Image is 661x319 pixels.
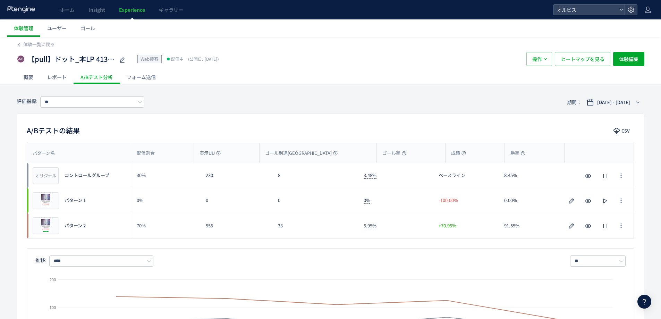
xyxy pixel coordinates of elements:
img: ad65ed1aac7d4d1731b9442998e5f2ac1755756399641.png [34,219,57,232]
div: レポート [40,70,74,84]
span: -100.00% [439,197,458,204]
span: 推移: [35,257,46,263]
span: ホーム [60,6,75,13]
span: パターン 2 [65,223,86,229]
span: 体験一覧に戻る [23,41,55,48]
span: ユーザー [47,25,67,32]
span: Web接客 [141,56,159,62]
div: 70% [131,213,200,238]
button: 操作 [526,52,552,66]
span: +70.95% [439,223,456,229]
span: コントロールグループ [65,172,109,179]
button: ヒートマップを見る [555,52,610,66]
div: A/Bテスト分析 [74,70,120,84]
div: 91.55% [499,213,565,238]
div: 8.45% [499,163,565,188]
text: 100 [50,305,56,310]
span: ゴール到達[GEOGRAPHIC_DATA] [265,150,338,157]
span: ヒートマップを見る [561,52,604,66]
h2: A/Bテストの結果 [27,125,80,136]
div: 0% [131,188,200,213]
div: 555 [200,213,272,238]
span: (公開日: [188,56,203,62]
span: 評価指標: [17,98,37,104]
div: 33 [272,213,358,238]
img: 671d6c1b46a38a0ebf56f8930ff52f371755756399650.png [34,194,57,207]
span: [DATE] - [DATE] [597,99,630,106]
div: 0.00% [499,188,565,213]
span: 0% [364,197,370,204]
button: 体験編集 [613,52,644,66]
span: [DATE]） [186,56,221,62]
text: 200 [50,278,56,282]
span: パターン 1 [65,197,86,204]
span: 勝率 [510,150,525,157]
span: 表示UU [200,150,221,157]
div: 30% [131,163,200,188]
span: 操作 [532,52,542,66]
div: オリジナル [33,167,59,184]
span: 3.48% [364,172,376,179]
div: 概要 [17,70,40,84]
span: 体験編集 [619,52,638,66]
span: Experience [119,6,145,13]
span: ゴール率 [382,150,406,157]
div: 0 [200,188,272,213]
div: 230 [200,163,272,188]
span: Insight [88,6,105,13]
span: 【pull】ドット_本LP 413-1_popup（リンクル） [28,54,115,64]
span: 期間： [567,96,582,108]
span: 5.95% [364,222,376,229]
span: ギャラリー [159,6,183,13]
span: 成績 [451,150,466,157]
span: ゴール [80,25,95,32]
span: CSV [621,125,630,136]
button: [DATE] - [DATE] [582,97,644,108]
span: ベースライン [439,172,465,179]
button: CSV [610,125,634,136]
span: 配信割合 [137,150,155,157]
div: 8 [272,163,358,188]
div: 0 [272,188,358,213]
span: オルビス [555,5,617,15]
span: パターン名 [33,150,55,157]
span: 体験管理 [14,25,33,32]
span: 配信中 [171,56,184,62]
div: フォーム送信 [120,70,163,84]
